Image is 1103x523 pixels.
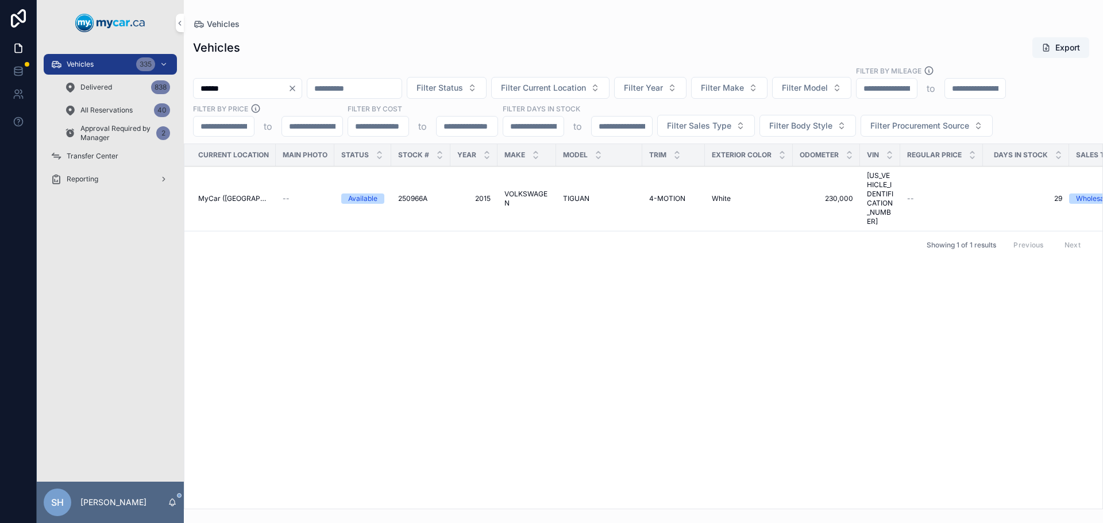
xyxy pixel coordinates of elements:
a: All Reservations40 [57,100,177,121]
p: to [927,82,935,95]
button: Export [1032,37,1089,58]
a: [US_VEHICLE_IDENTIFICATION_NUMBER] [867,171,893,226]
button: Select Button [407,77,487,99]
a: MyCar ([GEOGRAPHIC_DATA]) [198,194,269,203]
span: Filter Year [624,82,663,94]
span: Model [563,150,588,160]
a: Vehicles [193,18,240,30]
button: Select Button [691,77,768,99]
span: Vehicles [67,60,94,69]
button: Clear [288,84,302,93]
a: TIGUAN [563,194,635,203]
a: White [712,194,786,203]
a: 250966A [398,194,443,203]
span: Odometer [800,150,839,160]
a: Vehicles335 [44,54,177,75]
span: -- [283,194,290,203]
button: Select Button [657,115,755,137]
span: Approval Required by Manager [80,124,152,142]
div: scrollable content [37,46,184,204]
img: App logo [75,14,145,32]
button: Select Button [772,77,851,99]
a: -- [907,194,976,203]
span: Trim [649,150,666,160]
div: 335 [136,57,155,71]
a: Available [341,193,384,204]
label: FILTER BY COST [348,103,402,114]
span: Showing 1 of 1 results [927,241,996,250]
span: Filter Make [701,82,744,94]
button: Select Button [491,77,610,99]
label: FILTER BY PRICE [193,103,248,114]
span: Current Location [198,150,269,160]
div: Available [348,193,377,204]
span: Year [457,150,476,160]
span: 250966A [398,194,427,203]
span: Filter Sales Type [667,120,731,131]
span: Filter Status [416,82,463,94]
span: Make [504,150,525,160]
div: 40 [154,103,170,117]
p: [PERSON_NAME] [80,497,146,508]
span: -- [907,194,914,203]
span: 4-MOTION [649,194,685,203]
a: 29 [990,194,1062,203]
h1: Vehicles [193,40,240,56]
div: 838 [151,80,170,94]
span: Days In Stock [994,150,1048,160]
a: Delivered838 [57,77,177,98]
span: Filter Body Style [769,120,832,131]
span: Transfer Center [67,152,118,161]
button: Select Button [759,115,856,137]
a: VOLKSWAGEN [504,189,549,208]
span: Main Photo [283,150,327,160]
span: VIN [867,150,879,160]
span: Vehicles [207,18,240,30]
a: 230,000 [800,194,853,203]
span: Filter Model [782,82,828,94]
label: Filter By Mileage [856,65,921,76]
span: Regular Price [907,150,962,160]
span: Filter Current Location [501,82,586,94]
span: Status [341,150,369,160]
span: Exterior Color [712,150,772,160]
p: to [573,119,582,133]
a: Transfer Center [44,146,177,166]
a: 4-MOTION [649,194,698,203]
p: to [418,119,427,133]
button: Select Button [861,115,993,137]
a: Approval Required by Manager2 [57,123,177,144]
span: Stock # [398,150,429,160]
span: TIGUAN [563,194,589,203]
span: SH [51,495,64,509]
span: Reporting [67,175,98,184]
a: Reporting [44,169,177,189]
div: 2 [156,126,170,140]
span: Delivered [80,83,112,92]
span: White [712,194,731,203]
button: Select Button [614,77,687,99]
a: -- [283,194,327,203]
span: All Reservations [80,106,133,115]
span: Filter Procurement Source [870,120,969,131]
label: Filter Days In Stock [503,103,580,114]
a: 2015 [457,194,491,203]
p: to [264,119,272,133]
